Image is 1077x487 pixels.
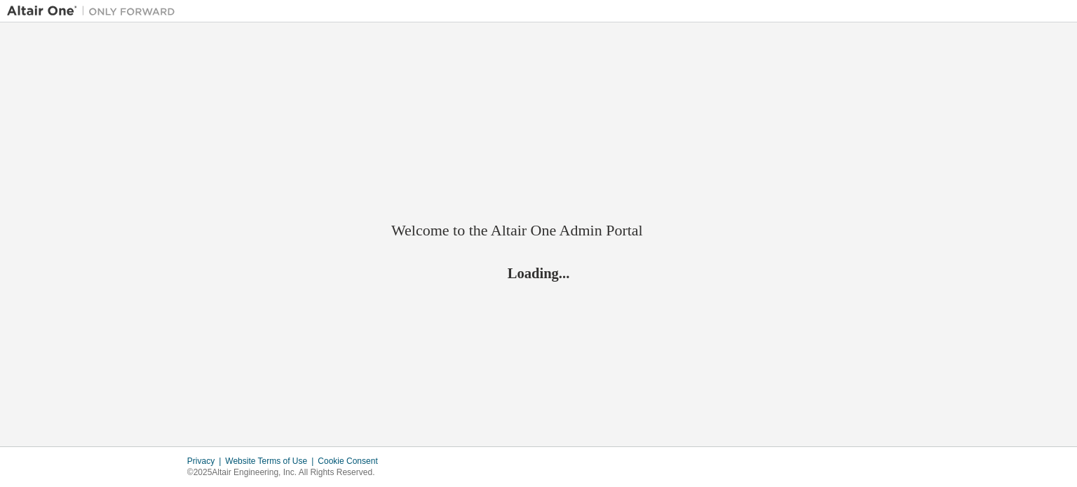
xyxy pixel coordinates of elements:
[318,455,386,467] div: Cookie Consent
[187,455,225,467] div: Privacy
[391,221,686,240] h2: Welcome to the Altair One Admin Portal
[7,4,182,18] img: Altair One
[187,467,386,479] p: © 2025 Altair Engineering, Inc. All Rights Reserved.
[225,455,318,467] div: Website Terms of Use
[391,263,686,282] h2: Loading...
